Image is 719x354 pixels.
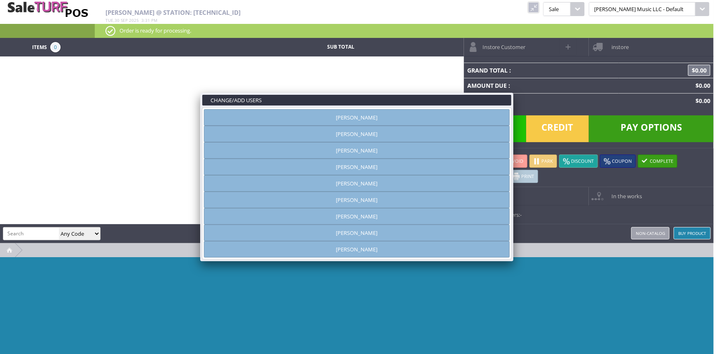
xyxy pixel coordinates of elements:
[204,142,510,159] a: [PERSON_NAME]
[204,192,510,208] a: [PERSON_NAME]
[506,85,521,100] a: Close
[204,109,510,126] a: [PERSON_NAME]
[204,159,510,175] a: [PERSON_NAME]
[204,225,510,241] a: [PERSON_NAME]
[204,208,510,225] a: [PERSON_NAME]
[204,126,510,142] a: [PERSON_NAME]
[202,95,511,105] h3: CHANGE/ADD USERS
[204,175,510,192] a: [PERSON_NAME]
[204,241,510,258] a: [PERSON_NAME]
